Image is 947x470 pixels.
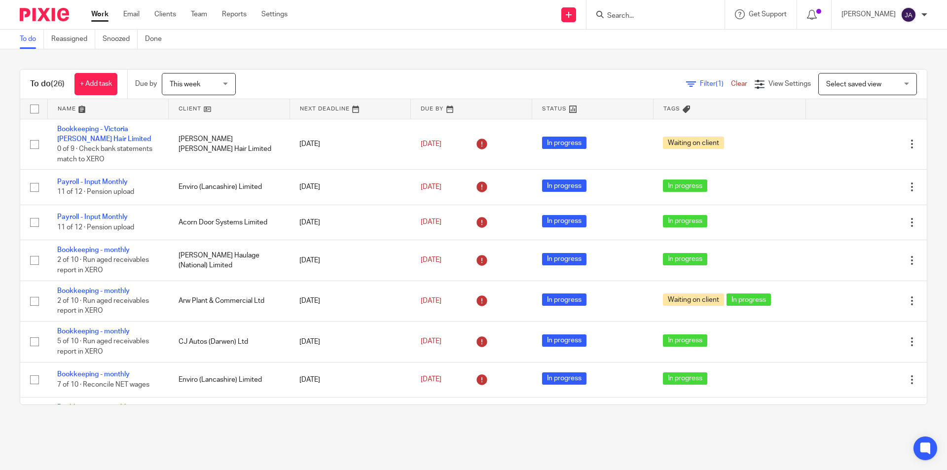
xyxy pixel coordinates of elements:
a: To do [20,30,44,49]
td: [PERSON_NAME] [PERSON_NAME] Hair Limited [169,119,290,170]
td: [PERSON_NAME] Haulage (National) Limited [169,240,290,281]
span: 2 of 10 · Run aged receivables report in XERO [57,297,149,315]
span: (1) [716,80,724,87]
span: 11 of 12 · Pension upload [57,189,134,196]
a: Reports [222,9,247,19]
a: Bookkeeping - monthly [57,404,130,411]
span: In progress [542,137,586,149]
a: + Add task [74,73,117,95]
a: Clients [154,9,176,19]
span: 0 of 9 · Check bank statements match to XERO [57,145,152,163]
a: Bookkeeping - monthly [57,328,130,335]
span: In progress [542,180,586,192]
td: [DATE] [290,119,411,170]
span: In progress [542,253,586,265]
td: [DATE] [290,397,411,437]
td: Arw Plant & Commercial Ltd [169,281,290,321]
a: Team [191,9,207,19]
img: Pixie [20,8,69,21]
td: [DATE] [290,322,411,362]
span: Get Support [749,11,787,18]
span: 5 of 10 · Run aged receivables report in XERO [57,338,149,356]
td: Enviro (Lancashire) Limited [169,362,290,397]
td: Enviro (Lancashire) Limited [169,170,290,205]
a: Bookkeeping - monthly [57,247,130,253]
td: [DATE] [290,205,411,240]
a: Snoozed [103,30,138,49]
span: This week [170,81,200,88]
span: Waiting on client [663,293,724,306]
span: In progress [727,293,771,306]
a: Payroll - Input Monthly [57,214,128,220]
span: In progress [663,180,707,192]
span: In progress [663,372,707,385]
span: [DATE] [421,338,441,345]
td: [PERSON_NAME] Construction Limited [169,397,290,437]
td: Acorn Door Systems Limited [169,205,290,240]
a: Settings [261,9,288,19]
span: Select saved view [826,81,881,88]
a: Bookkeeping - monthly [57,288,130,294]
a: Payroll - Input Monthly [57,179,128,185]
span: In progress [542,372,586,385]
a: Reassigned [51,30,95,49]
span: In progress [542,293,586,306]
span: [DATE] [421,257,441,264]
span: (26) [51,80,65,88]
span: Tags [663,106,680,111]
td: [DATE] [290,170,411,205]
a: Bookkeeping - Victoria [PERSON_NAME] Hair Limited [57,126,151,143]
span: View Settings [768,80,811,87]
td: [DATE] [290,240,411,281]
td: [DATE] [290,362,411,397]
p: [PERSON_NAME] [841,9,896,19]
span: [DATE] [421,376,441,383]
span: In progress [663,334,707,347]
a: Done [145,30,169,49]
span: In progress [542,334,586,347]
h1: To do [30,79,65,89]
span: 7 of 10 · Reconcile NET wages [57,381,149,388]
span: [DATE] [421,297,441,304]
span: Waiting on client [663,137,724,149]
span: [DATE] [421,183,441,190]
a: Clear [731,80,747,87]
a: Email [123,9,140,19]
a: Bookkeeping - monthly [57,371,130,378]
p: Due by [135,79,157,89]
span: 2 of 10 · Run aged receivables report in XERO [57,257,149,274]
img: svg%3E [901,7,916,23]
span: In progress [542,215,586,227]
a: Work [91,9,109,19]
span: [DATE] [421,219,441,226]
span: 11 of 12 · Pension upload [57,224,134,231]
span: [DATE] [421,141,441,147]
input: Search [606,12,695,21]
span: Filter [700,80,731,87]
td: CJ Autos (Darwen) Ltd [169,322,290,362]
td: [DATE] [290,281,411,321]
span: In progress [663,215,707,227]
span: In progress [663,253,707,265]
